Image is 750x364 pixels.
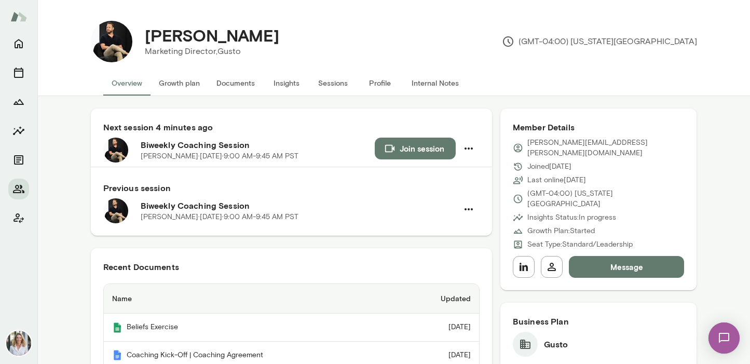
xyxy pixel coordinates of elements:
p: Growth Plan: Started [527,226,595,236]
h6: Member Details [513,121,685,133]
h6: Next session 4 minutes ago [103,121,480,133]
p: (GMT-04:00) [US_STATE][GEOGRAPHIC_DATA] [502,35,697,48]
button: Message [569,256,685,278]
button: Documents [8,150,29,170]
img: David De Rosa [91,21,132,62]
h6: Biweekly Coaching Session [141,199,458,212]
h6: Recent Documents [103,261,480,273]
h6: Gusto [544,338,568,350]
button: Profile [357,71,403,96]
img: Mento [112,322,122,333]
img: Jennifer Palazzo [6,331,31,356]
p: Last online [DATE] [527,175,586,185]
p: [PERSON_NAME][EMAIL_ADDRESS][PERSON_NAME][DOMAIN_NAME] [527,138,685,158]
img: Mento [112,350,122,360]
p: Marketing Director, Gusto [145,45,279,58]
th: Updated [397,284,479,314]
button: Members [8,179,29,199]
button: Growth Plan [8,91,29,112]
button: Client app [8,208,29,228]
button: Overview [103,71,151,96]
h4: [PERSON_NAME] [145,25,279,45]
button: Documents [208,71,263,96]
img: Mento [10,7,27,26]
button: Join session [375,138,456,159]
h6: Previous session [103,182,480,194]
button: Sessions [8,62,29,83]
th: Beliefs Exercise [104,314,398,342]
button: Home [8,33,29,54]
h6: Business Plan [513,315,685,328]
p: Joined [DATE] [527,161,571,172]
button: Sessions [310,71,357,96]
p: (GMT-04:00) [US_STATE][GEOGRAPHIC_DATA] [527,188,685,209]
th: Name [104,284,398,314]
button: Internal Notes [403,71,467,96]
p: [PERSON_NAME] · [DATE] · 9:00 AM-9:45 AM PST [141,151,298,161]
p: Seat Type: Standard/Leadership [527,239,633,250]
button: Insights [263,71,310,96]
td: [DATE] [397,314,479,342]
h6: Biweekly Coaching Session [141,139,375,151]
button: Growth plan [151,71,208,96]
button: Insights [8,120,29,141]
p: [PERSON_NAME] · [DATE] · 9:00 AM-9:45 AM PST [141,212,298,222]
p: Insights Status: In progress [527,212,616,223]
